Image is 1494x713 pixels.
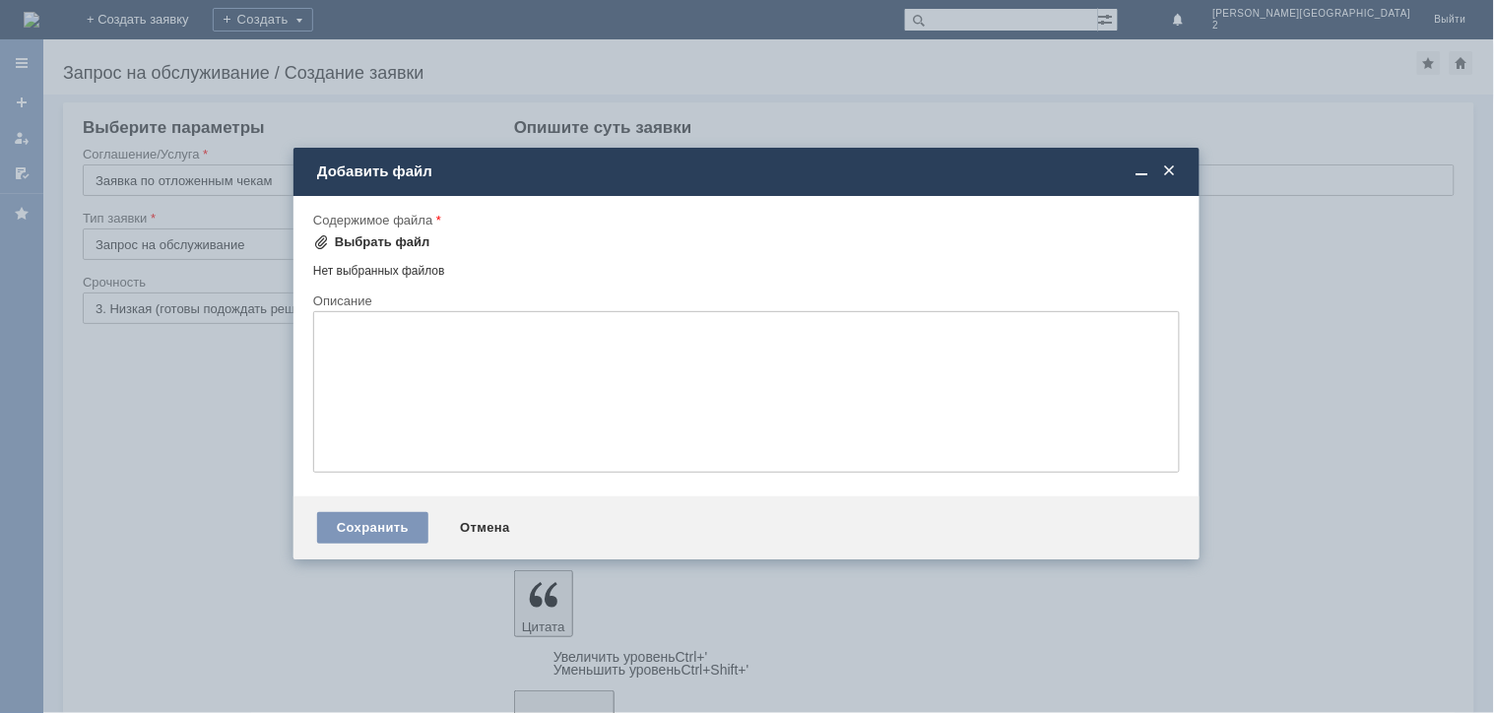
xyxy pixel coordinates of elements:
[317,162,1180,180] div: Добавить файл
[1133,162,1152,180] span: Свернуть (Ctrl + M)
[335,234,430,250] div: Выбрать файл
[1160,162,1180,180] span: Закрыть
[313,294,1176,307] div: Описание
[313,214,1176,227] div: Содержимое файла
[313,256,1180,279] div: Нет выбранных файлов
